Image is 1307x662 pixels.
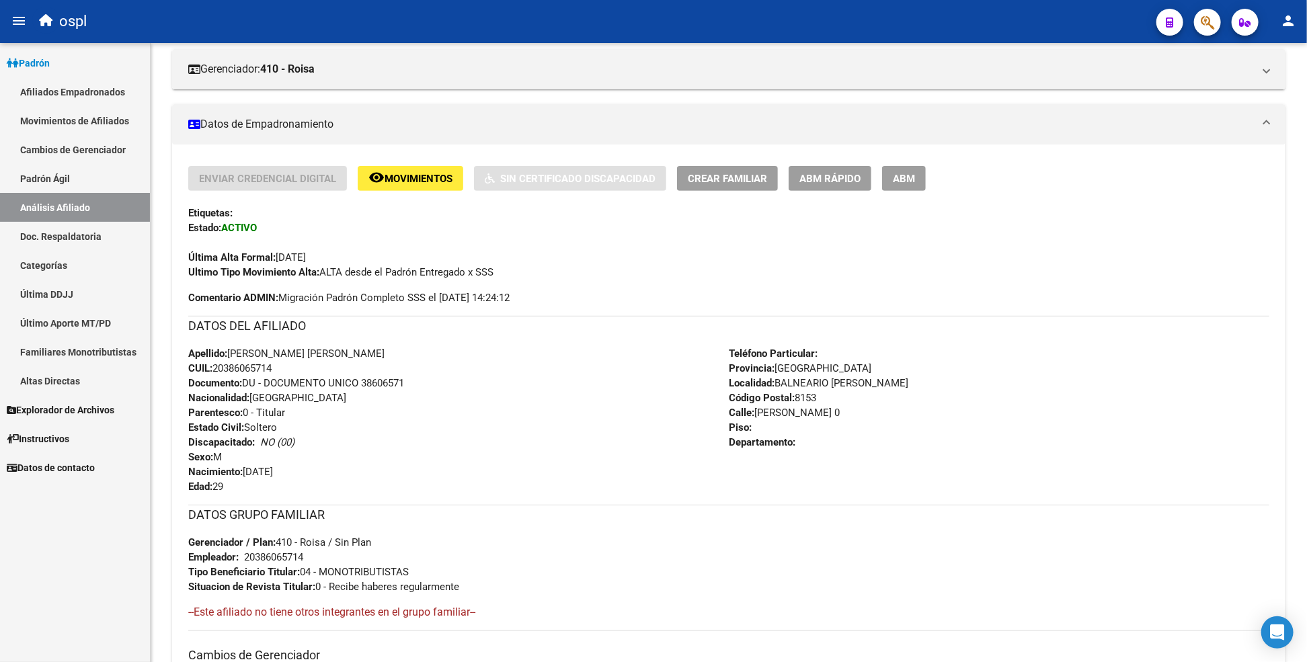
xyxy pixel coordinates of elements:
[188,407,243,419] strong: Parentesco:
[260,436,294,448] i: NO (00)
[188,347,227,360] strong: Apellido:
[188,466,243,478] strong: Nacimiento:
[729,421,752,433] strong: Piso:
[882,166,926,191] button: ABM
[260,62,315,77] strong: 410 - Roisa
[677,166,778,191] button: Crear Familiar
[59,7,87,36] span: ospl
[729,362,871,374] span: [GEOGRAPHIC_DATA]
[729,347,818,360] strong: Teléfono Particular:
[729,377,775,389] strong: Localidad:
[188,251,276,263] strong: Última Alta Formal:
[474,166,666,191] button: Sin Certificado Discapacidad
[893,173,915,185] span: ABM
[188,266,319,278] strong: Ultimo Tipo Movimiento Alta:
[188,421,277,433] span: Soltero
[188,436,255,448] strong: Discapacitado:
[729,392,816,404] span: 8153
[188,266,493,278] span: ALTA desde el Padrón Entregado x SSS
[188,481,212,493] strong: Edad:
[188,362,212,374] strong: CUIL:
[7,403,114,417] span: Explorador de Archivos
[188,466,273,478] span: [DATE]
[368,169,385,185] mat-icon: remove_red_eye
[188,451,222,463] span: M
[172,49,1285,89] mat-expansion-panel-header: Gerenciador:410 - Roisa
[1280,13,1296,29] mat-icon: person
[729,377,908,389] span: BALNEARIO [PERSON_NAME]
[188,581,459,593] span: 0 - Recibe haberes regularmente
[188,407,285,419] span: 0 - Titular
[729,407,840,419] span: [PERSON_NAME] 0
[688,173,767,185] span: Crear Familiar
[188,421,244,433] strong: Estado Civil:
[799,173,861,185] span: ABM Rápido
[188,222,221,234] strong: Estado:
[188,377,242,389] strong: Documento:
[188,581,315,593] strong: Situacion de Revista Titular:
[7,431,69,446] span: Instructivos
[188,377,404,389] span: DU - DOCUMENTO UNICO 38606571
[385,173,452,185] span: Movimientos
[11,13,27,29] mat-icon: menu
[1261,616,1294,649] div: Open Intercom Messenger
[188,392,346,404] span: [GEOGRAPHIC_DATA]
[188,392,249,404] strong: Nacionalidad:
[199,173,336,185] span: Enviar Credencial Digital
[188,251,306,263] span: [DATE]
[221,222,257,234] strong: ACTIVO
[188,166,347,191] button: Enviar Credencial Digital
[188,605,1269,620] h4: --Este afiliado no tiene otros integrantes en el grupo familiar--
[188,207,233,219] strong: Etiquetas:
[188,117,1253,132] mat-panel-title: Datos de Empadronamiento
[188,551,239,563] strong: Empleador:
[188,292,278,304] strong: Comentario ADMIN:
[188,536,276,548] strong: Gerenciador / Plan:
[358,166,463,191] button: Movimientos
[188,317,1269,335] h3: DATOS DEL AFILIADO
[188,505,1269,524] h3: DATOS GRUPO FAMILIAR
[172,104,1285,144] mat-expansion-panel-header: Datos de Empadronamiento
[188,566,409,578] span: 04 - MONOTRIBUTISTAS
[500,173,656,185] span: Sin Certificado Discapacidad
[188,481,223,493] span: 29
[789,166,871,191] button: ABM Rápido
[188,290,510,305] span: Migración Padrón Completo SSS el [DATE] 14:24:12
[729,392,795,404] strong: Código Postal:
[7,460,95,475] span: Datos de contacto
[188,536,371,548] span: 410 - Roisa / Sin Plan
[188,362,272,374] span: 20386065714
[7,56,50,71] span: Padrón
[729,362,775,374] strong: Provincia:
[188,347,385,360] span: [PERSON_NAME] [PERSON_NAME]
[244,550,303,565] div: 20386065714
[729,436,795,448] strong: Departamento:
[188,62,1253,77] mat-panel-title: Gerenciador:
[729,407,754,419] strong: Calle:
[188,566,300,578] strong: Tipo Beneficiario Titular:
[188,451,213,463] strong: Sexo:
